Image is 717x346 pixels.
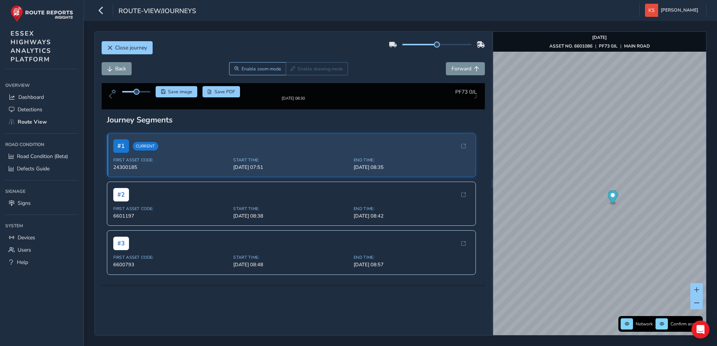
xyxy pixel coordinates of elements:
a: Signs [5,197,78,209]
button: Zoom [229,62,286,75]
span: Save PDF [214,89,235,95]
span: 6601197 [113,219,229,225]
span: First Asset Code: [113,163,229,169]
span: ESSEX HIGHWAYS ANALYTICS PLATFORM [10,29,51,64]
a: Dashboard [5,91,78,103]
a: Road Condition (Beta) [5,150,78,163]
span: [DATE] 08:35 [354,170,469,177]
a: Detections [5,103,78,116]
span: [DATE] 08:38 [233,219,349,225]
img: diamond-layout [645,4,658,17]
span: Save image [168,89,192,95]
strong: [DATE] [592,34,607,40]
span: Forward [451,65,471,72]
span: Back [115,65,126,72]
strong: MAIN ROAD [624,43,650,49]
span: First Asset Code: [113,212,229,218]
button: Save [156,86,197,97]
span: # 3 [113,243,129,256]
img: Thumbnail frame [270,94,316,101]
div: System [5,220,78,231]
span: [DATE] 07:51 [233,170,349,177]
span: Start Time: [233,163,349,169]
div: Journey Segments [107,121,480,131]
span: Detections [18,106,42,113]
span: [PERSON_NAME] [661,4,698,17]
div: Overview [5,80,78,91]
a: Route View [5,116,78,128]
span: PF73 0JL [455,88,477,95]
div: | | [549,43,650,49]
span: [DATE] 08:48 [233,267,349,274]
span: Current [133,148,158,157]
span: Close journey [115,44,147,51]
a: Users [5,244,78,256]
span: Users [18,246,31,254]
span: 6600793 [113,267,229,274]
span: Start Time: [233,261,349,266]
span: [DATE] 08:57 [354,267,469,274]
span: First Asset Code: [113,261,229,266]
button: Forward [446,62,485,75]
span: route-view/journeys [118,6,196,17]
span: Route View [18,118,47,125]
a: Defects Guide [5,163,78,175]
div: Signage [5,186,78,197]
span: Dashboard [18,94,44,101]
span: End Time: [354,212,469,218]
button: PDF [202,86,240,97]
div: Road Condition [5,139,78,150]
div: [DATE] 08:30 [270,101,316,107]
span: Help [17,259,28,266]
strong: ASSET NO. 6601086 [549,43,592,49]
button: [PERSON_NAME] [645,4,701,17]
span: Devices [18,234,35,241]
button: Back [102,62,132,75]
a: Devices [5,231,78,244]
div: Open Intercom Messenger [691,321,709,339]
span: Start Time: [233,212,349,218]
span: Defects Guide [17,165,49,172]
span: Network [636,321,653,327]
span: Signs [18,200,31,207]
strong: PF73 0JL [599,43,618,49]
span: Road Condition (Beta) [17,153,68,160]
span: End Time: [354,163,469,169]
div: Map marker [607,190,618,206]
span: End Time: [354,261,469,266]
a: Help [5,256,78,268]
span: 24300185 [113,170,229,177]
button: Close journey [102,41,153,54]
img: rr logo [10,5,73,22]
span: Confirm assets [670,321,700,327]
span: # 2 [113,194,129,207]
span: # 1 [113,145,129,159]
span: Enable zoom mode [241,66,281,72]
span: [DATE] 08:42 [354,219,469,225]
